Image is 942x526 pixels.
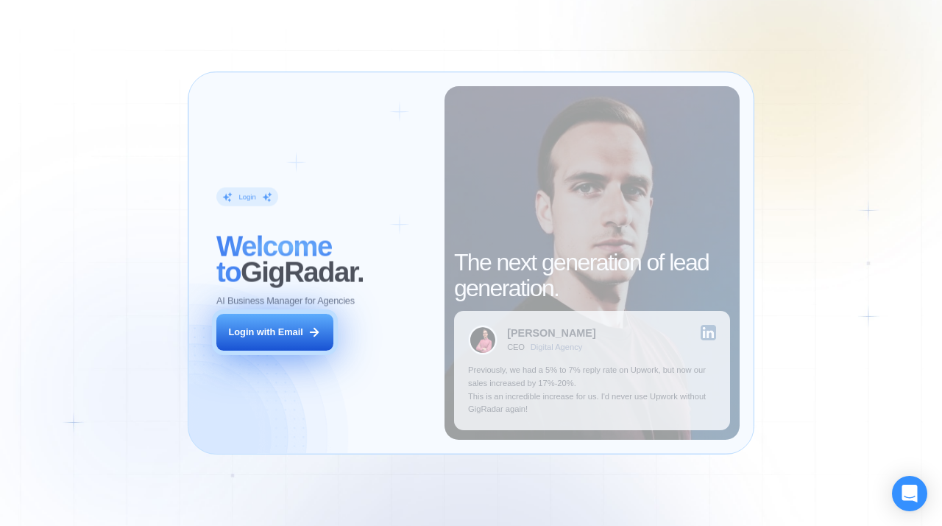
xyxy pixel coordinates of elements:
[216,314,333,351] button: Login with Email
[229,326,303,339] div: Login with Email
[892,476,927,511] div: Open Intercom Messenger
[216,294,355,307] p: AI Business Manager for Agencies
[216,233,431,284] h2: ‍ GigRadar.
[531,343,583,352] div: Digital Agency
[468,364,716,415] p: Previously, we had a 5% to 7% reply rate on Upwork, but now our sales increased by 17%-20%. This ...
[507,343,525,352] div: CEO
[239,192,256,202] div: Login
[216,230,332,287] span: Welcome to
[507,328,595,338] div: [PERSON_NAME]
[454,250,730,301] h2: The next generation of lead generation.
